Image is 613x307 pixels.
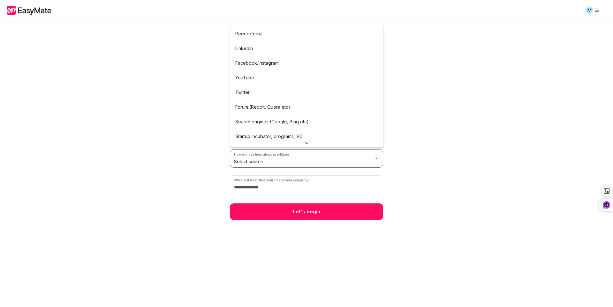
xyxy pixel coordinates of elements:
p: Facebook/Instagram [235,60,279,67]
p: YouTube [235,74,254,81]
p: Forum (Reddit, Quora etc) [235,104,290,111]
p: Search engines (Google, Bing etc) [235,118,309,125]
p: Twitter [235,89,250,96]
p: Linkedin [235,45,253,52]
p: Startup incubator, programs, VC [235,133,303,140]
p: Peer referral [235,30,262,37]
